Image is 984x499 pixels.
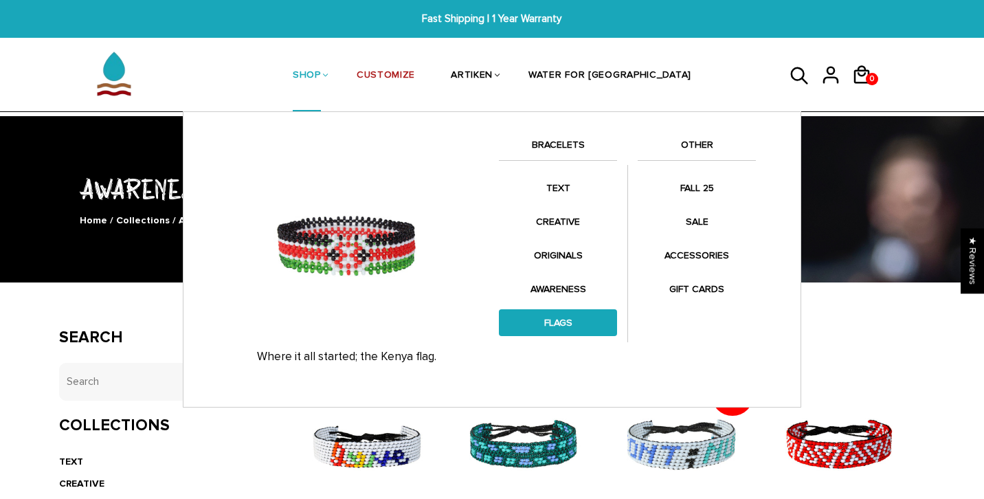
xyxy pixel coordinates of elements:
[638,276,756,302] a: GIFT CARDS
[866,69,877,89] span: 0
[59,478,104,489] a: CREATIVE
[499,175,617,201] a: TEXT
[116,214,170,226] a: Collections
[638,175,756,201] a: FALL 25
[304,11,681,27] span: Fast Shipping | 1 Year Warranty
[499,137,617,160] a: BRACELETS
[293,40,321,113] a: SHOP
[451,40,493,113] a: ARTIKEN
[499,309,617,336] a: FLAGS
[110,214,113,226] span: /
[499,242,617,269] a: ORIGINALS
[499,276,617,302] a: AWARENESS
[59,416,260,436] h3: Collections
[528,40,691,113] a: WATER FOR [GEOGRAPHIC_DATA]
[638,242,756,269] a: ACCESSORIES
[357,40,415,113] a: CUSTOMIZE
[961,228,984,293] div: Click to open Judge.me floating reviews tab
[59,170,925,206] h1: AWARENESS
[638,137,756,160] a: OTHER
[179,214,236,226] span: AWARENESS
[59,363,260,401] input: Search
[80,214,107,226] a: Home
[638,208,756,235] a: SALE
[851,89,882,91] a: 0
[499,208,617,235] a: CREATIVE
[59,456,83,467] a: TEXT
[59,328,260,348] h3: Search
[172,214,176,226] span: /
[208,350,485,364] p: Where it all started; the Kenya flag.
